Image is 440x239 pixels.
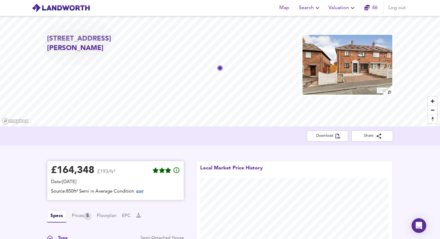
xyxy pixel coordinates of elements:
button: Floorplan [97,213,116,219]
span: £193/ft² [97,169,115,178]
a: 46 [364,4,378,12]
h2: [STREET_ADDRESS][PERSON_NAME] [47,34,158,53]
button: Specs [47,210,66,223]
div: 5 [84,212,91,220]
button: Search [296,2,324,14]
div: Source: 850ft² Semi in Average Condition [51,188,180,196]
button: Valuation [326,2,359,14]
button: Zoom out [428,106,437,114]
button: Reset bearing to north [428,114,437,123]
button: Log out [386,2,408,14]
button: Share [351,130,393,142]
button: Map [274,2,294,14]
span: Map [277,4,291,12]
button: Prices5 [72,212,91,220]
button: EPC [122,213,131,219]
span: Download [312,133,343,139]
button: Download [307,130,348,142]
span: EDIT [136,190,144,194]
span: Share [356,133,388,139]
span: Log out [388,4,406,12]
a: Mapbox homepage [2,118,29,125]
img: logo [32,3,90,13]
div: Date: [DATE] [51,179,180,186]
div: Open Intercom Messenger [412,218,426,233]
div: Local Market Price History [200,165,263,178]
button: Zoom in [428,97,437,106]
img: search [382,85,393,96]
div: £ 164,348 [51,166,94,175]
img: property [302,34,393,95]
div: Prices [72,212,91,220]
button: 46 [361,2,381,14]
span: Valuation [328,4,356,12]
span: Search [299,4,321,12]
